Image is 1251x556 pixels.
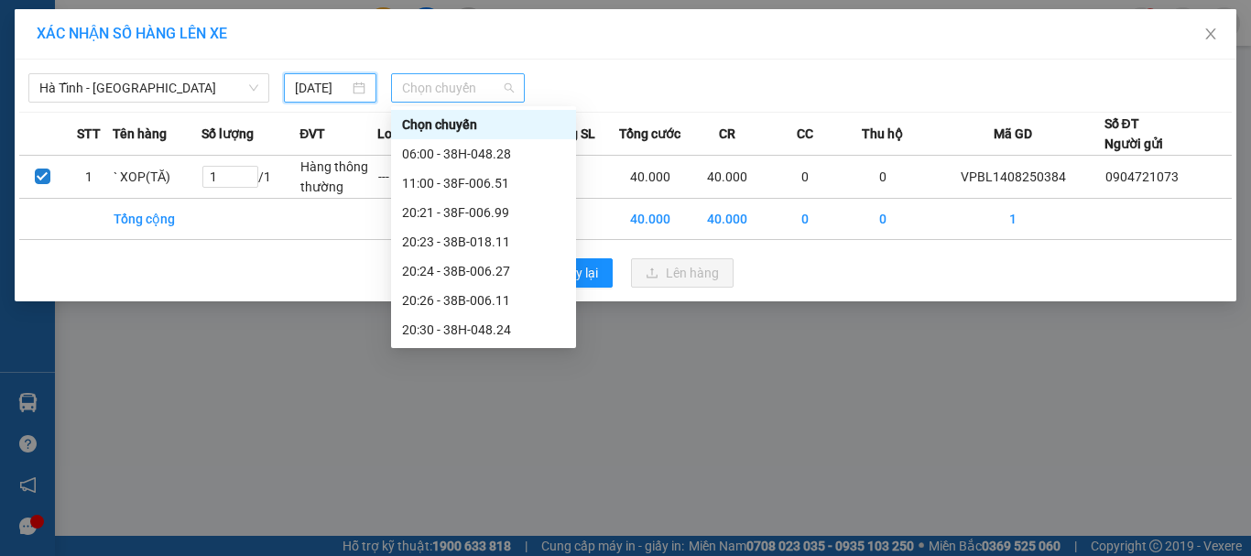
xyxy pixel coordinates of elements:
div: 20:30 - 38H-048.24 [402,320,565,340]
td: 1 [922,199,1104,240]
div: 20:21 - 38F-006.99 [402,202,565,223]
b: GỬI : VP [GEOGRAPHIC_DATA] [23,133,273,194]
span: Mã GD [994,124,1032,144]
span: Loại hàng [377,124,435,144]
td: 0 [767,199,844,240]
span: Thu hộ [862,124,903,144]
li: Cổ Đạm, xã [GEOGRAPHIC_DATA], [GEOGRAPHIC_DATA] [171,45,766,68]
div: 11:00 - 38F-006.51 [402,173,565,193]
li: Hotline: 1900252555 [171,68,766,91]
td: 1 [66,156,113,199]
span: close [1203,27,1218,41]
td: --- [377,156,455,199]
button: uploadLên hàng [631,258,734,288]
td: 0 [767,156,844,199]
div: Chọn chuyến [391,110,576,139]
span: CR [719,124,735,144]
span: CC [797,124,813,144]
td: Tổng cộng [113,199,201,240]
div: 20:26 - 38B-006.11 [402,290,565,311]
span: 0904721073 [1105,169,1179,184]
td: / 1 [201,156,299,199]
span: STT [77,124,101,144]
td: 40.000 [611,199,689,240]
td: VPBL1408250384 [922,156,1104,199]
button: Close [1185,9,1236,60]
span: Tổng cước [619,124,680,144]
span: Tên hàng [113,124,167,144]
img: logo.jpg [23,23,114,114]
td: 40.000 [689,156,767,199]
div: 06:00 - 38H-048.28 [402,144,565,164]
div: Số ĐT Người gửi [1104,114,1163,154]
div: 20:24 - 38B-006.27 [402,261,565,281]
td: 0 [844,156,922,199]
div: Chọn chuyến [402,114,565,135]
span: Hà Tĩnh - Hà Nội [39,74,258,102]
span: Số lượng [201,124,254,144]
td: 40.000 [689,199,767,240]
span: XÁC NHẬN SỐ HÀNG LÊN XE [37,25,227,42]
td: 0 [844,199,922,240]
td: 40.000 [611,156,689,199]
span: ĐVT [299,124,325,144]
span: Chọn chuyến [402,74,515,102]
div: 20:23 - 38B-018.11 [402,232,565,252]
td: Hàng thông thường [299,156,377,199]
td: ` XOP(TĂ) [113,156,201,199]
input: 14/08/2025 [295,78,348,98]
